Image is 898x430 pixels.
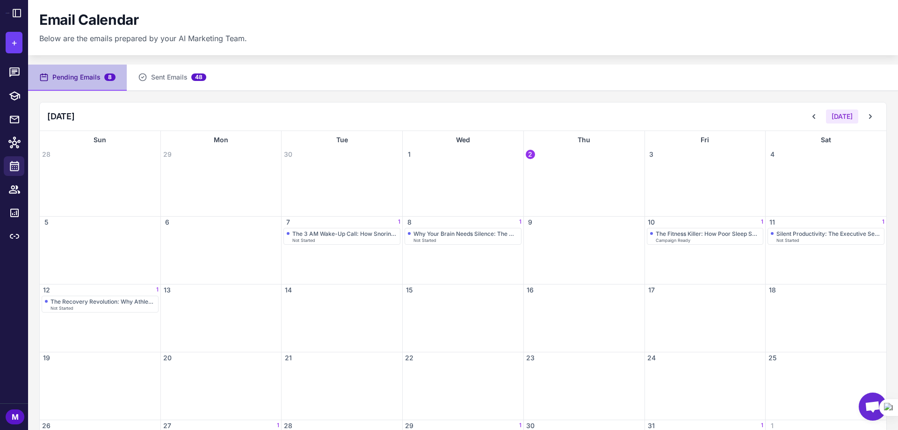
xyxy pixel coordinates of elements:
[42,285,51,295] span: 12
[163,218,172,227] span: 6
[647,150,656,159] span: 3
[405,353,414,363] span: 22
[39,33,247,44] p: Below are the emails prepared by your AI Marketing Team.
[768,353,777,363] span: 25
[405,218,414,227] span: 8
[647,285,656,295] span: 17
[163,285,172,295] span: 13
[398,218,400,227] span: 1
[526,218,535,227] span: 9
[859,393,887,421] div: Open chat
[283,285,293,295] span: 14
[776,238,799,242] span: Not Started
[40,131,160,149] div: Sun
[6,32,22,53] button: +
[645,131,766,149] div: Fri
[413,238,436,242] span: Not Started
[127,65,217,91] button: Sent Emails48
[292,230,397,237] div: The 3 AM Wake-Up Call: How Snoring Fragments Your Sleep Cycles
[47,110,75,123] h2: [DATE]
[656,230,760,237] div: The Fitness Killer: How Poor Sleep Sabotages Your Weight Loss Goals
[768,150,777,159] span: 4
[51,298,155,305] div: The Recovery Revolution: Why Athletes Prioritize Sleep Quality
[524,131,645,149] div: Thu
[526,353,535,363] span: 23
[163,150,172,159] span: 29
[42,218,51,227] span: 5
[647,353,656,363] span: 24
[647,218,656,227] span: 10
[6,409,24,424] div: M
[526,285,535,295] span: 16
[283,218,293,227] span: 7
[882,218,884,227] span: 1
[11,36,17,50] span: +
[39,11,139,29] h1: Email Calendar
[519,218,521,227] span: 1
[282,131,402,149] div: Tue
[283,150,293,159] span: 30
[292,238,315,242] span: Not Started
[161,131,282,149] div: Mon
[28,65,127,91] button: Pending Emails8
[42,353,51,363] span: 19
[51,306,73,310] span: Not Started
[156,285,159,295] span: 1
[413,230,518,237] div: Why Your Brain Needs Silence: The Neuroscience of [PERSON_NAME]'s Impact
[766,131,886,149] div: Sat
[191,73,206,81] span: 48
[768,285,777,295] span: 18
[768,218,777,227] span: 11
[405,150,414,159] span: 1
[826,109,858,124] button: [DATE]
[776,230,881,237] div: Silent Productivity: The Executive Secret to Peak Performance
[405,285,414,295] span: 15
[163,353,172,363] span: 20
[104,73,116,81] span: 8
[526,150,535,159] span: 2
[761,218,763,227] span: 1
[403,131,523,149] div: Wed
[656,238,690,242] span: Campaign Ready
[42,150,51,159] span: 28
[283,353,293,363] span: 21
